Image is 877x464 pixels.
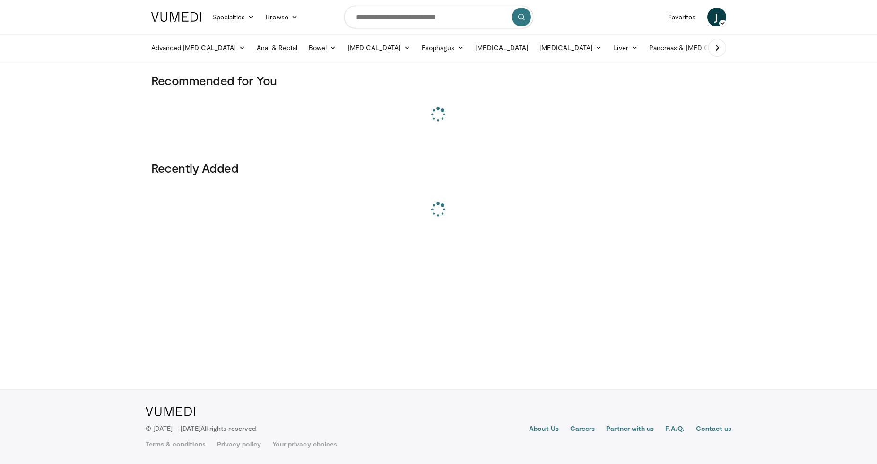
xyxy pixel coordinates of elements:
a: Liver [608,38,643,57]
a: Contact us [696,424,732,435]
input: Search topics, interventions [344,6,533,28]
a: About Us [529,424,559,435]
a: Careers [570,424,595,435]
a: Favorites [662,8,702,26]
p: © [DATE] – [DATE] [146,424,256,433]
a: Esophagus [416,38,470,57]
a: Bowel [303,38,342,57]
a: Pancreas & [MEDICAL_DATA] [643,38,754,57]
a: Advanced [MEDICAL_DATA] [146,38,252,57]
a: Partner with us [606,424,654,435]
a: [MEDICAL_DATA] [534,38,608,57]
a: Browse [260,8,304,26]
a: Your privacy choices [272,439,337,449]
a: F.A.Q. [665,424,684,435]
h3: Recommended for You [151,73,726,88]
a: Anal & Rectal [251,38,303,57]
a: [MEDICAL_DATA] [469,38,534,57]
img: VuMedi Logo [151,12,201,22]
h3: Recently Added [151,160,726,175]
a: Privacy policy [217,439,261,449]
img: VuMedi Logo [146,407,195,416]
span: All rights reserved [200,424,256,432]
a: [MEDICAL_DATA] [342,38,416,57]
a: Specialties [207,8,260,26]
a: Terms & conditions [146,439,206,449]
a: J [707,8,726,26]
